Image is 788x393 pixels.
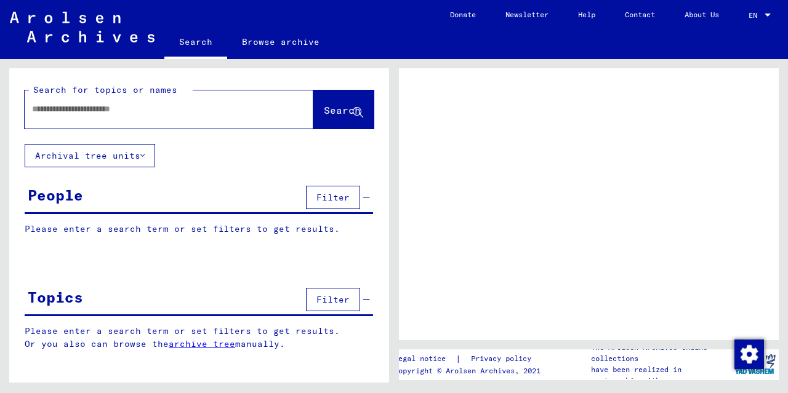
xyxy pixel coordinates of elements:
span: EN [749,11,762,20]
div: | [394,352,546,365]
img: Change consent [734,339,764,369]
span: Filter [316,192,350,203]
span: Search [324,104,361,116]
button: Search [313,90,374,129]
button: Archival tree units [25,144,155,167]
mat-label: Search for topics or names [33,84,177,95]
button: Filter [306,186,360,209]
p: have been realized in partnership with [591,364,731,386]
a: archive tree [169,338,235,349]
a: Search [164,27,227,59]
p: Copyright © Arolsen Archives, 2021 [394,365,546,376]
img: yv_logo.png [732,349,778,379]
a: Legal notice [394,352,456,365]
span: Filter [316,294,350,305]
p: Please enter a search term or set filters to get results. [25,223,373,236]
div: People [28,184,83,206]
p: The Arolsen Archives online collections [591,342,731,364]
p: Please enter a search term or set filters to get results. Or you also can browse the manually. [25,325,374,351]
a: Browse archive [227,27,334,57]
div: Topics [28,286,83,308]
button: Filter [306,288,360,311]
a: Privacy policy [461,352,546,365]
img: Arolsen_neg.svg [10,12,155,42]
